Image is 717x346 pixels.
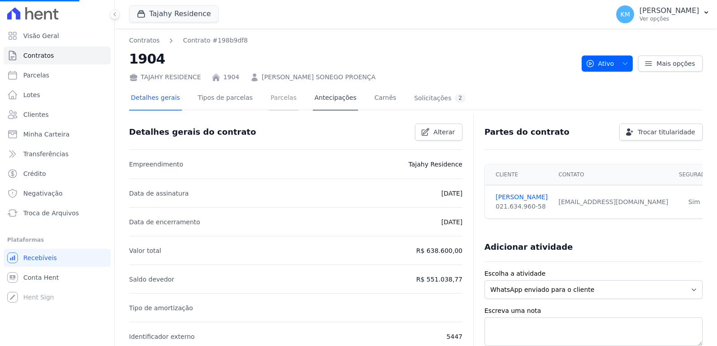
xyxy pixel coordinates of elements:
[223,73,239,82] a: 1904
[129,159,183,170] p: Empreendimento
[446,331,462,342] p: 5447
[23,169,46,178] span: Crédito
[553,164,674,185] th: Contato
[416,245,462,256] p: R$ 638.600,00
[4,145,111,163] a: Transferências
[129,331,194,342] p: Identificador externo
[129,188,189,199] p: Data de assinatura
[313,87,358,111] a: Antecipações
[582,56,633,72] button: Ativo
[639,15,699,22] p: Ver opções
[129,36,160,45] a: Contratos
[441,217,462,227] p: [DATE]
[496,192,548,202] a: [PERSON_NAME]
[4,86,111,104] a: Lotes
[129,5,219,22] button: Tajahy Residence
[4,125,111,143] a: Minha Carteira
[129,217,200,227] p: Data de encerramento
[23,209,79,218] span: Troca de Arquivos
[455,94,466,103] div: 2
[433,128,455,137] span: Alterar
[4,204,111,222] a: Troca de Arquivos
[183,36,248,45] a: Contrato #198b9df8
[372,87,398,111] a: Carnês
[269,87,298,111] a: Parcelas
[23,150,69,158] span: Transferências
[23,90,40,99] span: Lotes
[262,73,376,82] a: [PERSON_NAME] SONEGO PROENÇA
[129,87,182,111] a: Detalhes gerais
[4,184,111,202] a: Negativação
[196,87,255,111] a: Tipos de parcelas
[129,49,574,69] h2: 1904
[4,165,111,183] a: Crédito
[129,274,174,285] p: Saldo devedor
[412,87,467,111] a: Solicitações2
[409,159,462,170] p: Tajahy Residence
[129,245,161,256] p: Valor total
[23,189,63,198] span: Negativação
[619,124,703,141] a: Trocar titularidade
[416,274,462,285] p: R$ 551.038,77
[485,164,553,185] th: Cliente
[484,306,703,316] label: Escreva uma nota
[441,188,462,199] p: [DATE]
[674,164,715,185] th: Segurado
[23,273,59,282] span: Conta Hent
[129,36,574,45] nav: Breadcrumb
[4,269,111,286] a: Conta Hent
[23,110,48,119] span: Clientes
[23,253,57,262] span: Recebíveis
[129,36,248,45] nav: Breadcrumb
[674,185,715,219] td: Sim
[657,59,695,68] span: Mais opções
[7,235,107,245] div: Plataformas
[23,51,54,60] span: Contratos
[23,31,59,40] span: Visão Geral
[414,94,466,103] div: Solicitações
[484,127,570,137] h3: Partes do contrato
[620,11,630,17] span: KM
[23,130,69,139] span: Minha Carteira
[639,6,699,15] p: [PERSON_NAME]
[129,303,193,313] p: Tipo de amortização
[558,197,668,207] div: [EMAIL_ADDRESS][DOMAIN_NAME]
[484,242,573,252] h3: Adicionar atividade
[4,27,111,45] a: Visão Geral
[484,269,703,278] label: Escolha a atividade
[129,73,201,82] div: TAJAHY RESIDENCE
[129,127,256,137] h3: Detalhes gerais do contrato
[638,56,703,72] a: Mais opções
[638,128,695,137] span: Trocar titularidade
[4,106,111,124] a: Clientes
[23,71,49,80] span: Parcelas
[609,2,717,27] button: KM [PERSON_NAME] Ver opções
[415,124,462,141] a: Alterar
[4,66,111,84] a: Parcelas
[586,56,614,72] span: Ativo
[496,202,548,211] div: 021.634.960-58
[4,47,111,64] a: Contratos
[4,249,111,267] a: Recebíveis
